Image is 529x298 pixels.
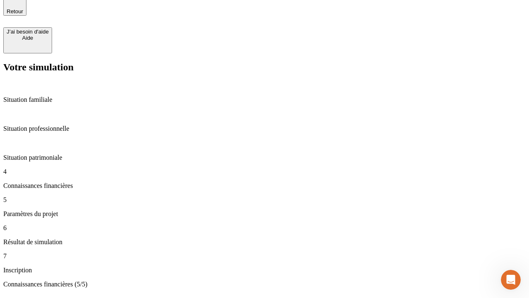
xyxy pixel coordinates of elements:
[3,182,526,190] p: Connaissances financières
[3,27,52,53] button: J’ai besoin d'aideAide
[7,35,49,41] div: Aide
[3,168,526,175] p: 4
[3,210,526,218] p: Paramètres du projet
[7,29,49,35] div: J’ai besoin d'aide
[3,62,526,73] h2: Votre simulation
[3,281,526,288] p: Connaissances financières (5/5)
[7,8,23,14] span: Retour
[3,154,526,161] p: Situation patrimoniale
[3,238,526,246] p: Résultat de simulation
[3,224,526,232] p: 6
[501,270,521,290] iframe: Intercom live chat
[3,96,526,103] p: Situation familiale
[3,252,526,260] p: 7
[3,267,526,274] p: Inscription
[3,196,526,204] p: 5
[3,125,526,132] p: Situation professionnelle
